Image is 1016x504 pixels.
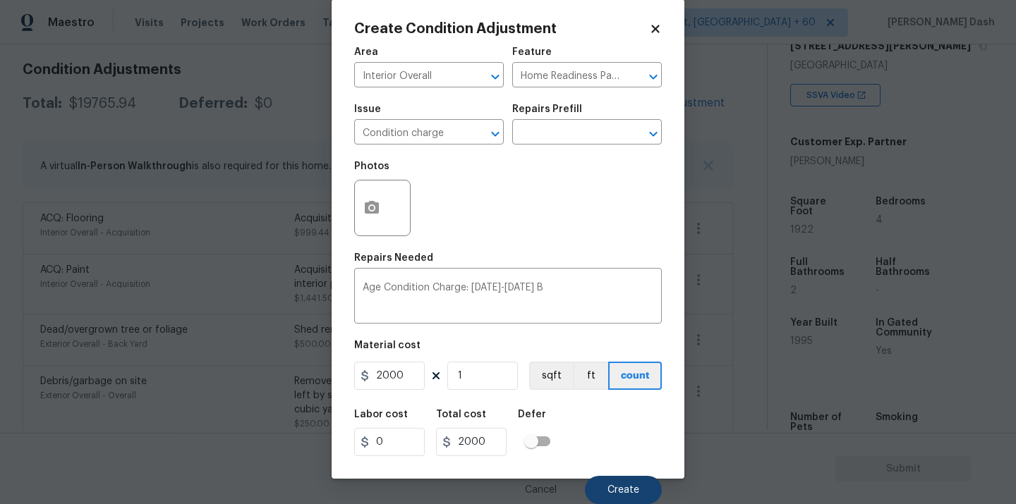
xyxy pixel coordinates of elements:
button: Open [485,67,505,87]
button: Open [643,67,663,87]
textarea: Age Condition Charge: [DATE]-[DATE] B [363,283,653,312]
button: ft [573,362,608,390]
span: Cancel [525,485,557,496]
h5: Repairs Needed [354,253,433,263]
button: Cancel [502,476,579,504]
h5: Area [354,47,378,57]
h5: Defer [518,410,546,419]
span: Create [607,485,639,496]
h5: Material cost [354,340,421,350]
h5: Total cost [436,410,486,419]
h5: Labor cost [354,410,408,419]
h5: Photos [354,161,389,171]
h5: Issue [354,104,381,114]
button: count [608,362,662,390]
h5: Feature [512,47,552,57]
button: sqft [529,362,573,390]
button: Open [485,124,505,144]
button: Open [643,124,663,144]
h2: Create Condition Adjustment [354,22,649,36]
button: Create [585,476,662,504]
h5: Repairs Prefill [512,104,582,114]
